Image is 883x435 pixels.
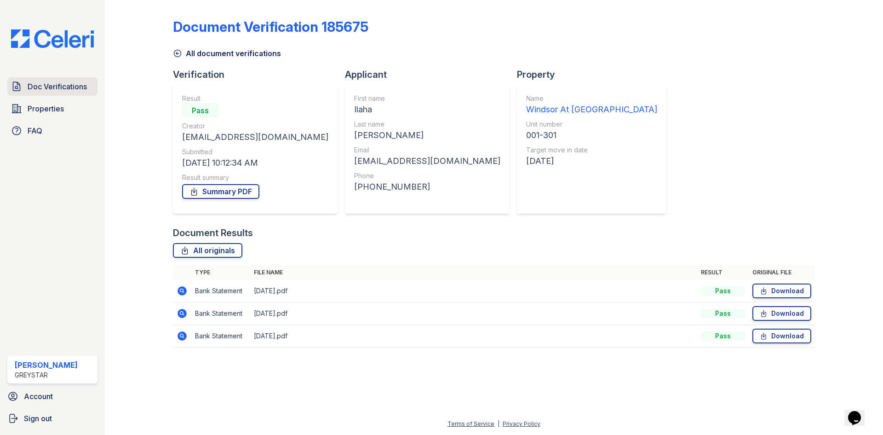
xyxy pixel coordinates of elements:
[4,387,101,406] a: Account
[503,420,540,427] a: Privacy Policy
[526,129,657,142] div: 001-301
[191,265,250,280] th: Type
[354,103,500,116] div: Ilaha
[517,68,674,81] div: Property
[250,280,697,302] td: [DATE].pdf
[28,103,64,114] span: Properties
[752,329,811,343] a: Download
[182,131,328,144] div: [EMAIL_ADDRESS][DOMAIN_NAME]
[354,94,500,103] div: First name
[345,68,517,81] div: Applicant
[354,171,500,180] div: Phone
[173,18,368,35] div: Document Verification 185675
[15,371,78,380] div: Greystar
[7,99,97,118] a: Properties
[701,331,745,341] div: Pass
[173,243,242,258] a: All originals
[526,120,657,129] div: Unit number
[250,325,697,348] td: [DATE].pdf
[752,284,811,298] a: Download
[844,398,874,426] iframe: chat widget
[182,94,328,103] div: Result
[191,280,250,302] td: Bank Statement
[15,360,78,371] div: [PERSON_NAME]
[526,155,657,168] div: [DATE]
[182,184,259,199] a: Summary PDF
[4,409,101,428] a: Sign out
[4,29,101,48] img: CE_Logo_Blue-a8612792a0a2168367f1c8372b55b34899dd931a85d93a1a3d3e32e68fde9ad4.png
[191,325,250,348] td: Bank Statement
[526,94,657,116] a: Name Windsor At [GEOGRAPHIC_DATA]
[749,265,815,280] th: Original file
[173,48,281,59] a: All document verifications
[173,226,253,239] div: Document Results
[498,420,499,427] div: |
[354,120,500,129] div: Last name
[250,302,697,325] td: [DATE].pdf
[526,145,657,155] div: Target move in date
[354,155,500,168] div: [EMAIL_ADDRESS][DOMAIN_NAME]
[526,103,657,116] div: Windsor At [GEOGRAPHIC_DATA]
[182,103,219,118] div: Pass
[24,413,52,424] span: Sign out
[526,94,657,103] div: Name
[173,68,345,81] div: Verification
[182,157,328,169] div: [DATE] 10:12:34 AM
[182,173,328,182] div: Result summary
[191,302,250,325] td: Bank Statement
[752,306,811,321] a: Download
[182,122,328,131] div: Creator
[28,125,42,136] span: FAQ
[354,145,500,155] div: Email
[7,122,97,140] a: FAQ
[701,286,745,296] div: Pass
[697,265,749,280] th: Result
[250,265,697,280] th: File name
[182,147,328,157] div: Submitted
[28,81,87,92] span: Doc Verifications
[447,420,494,427] a: Terms of Service
[354,180,500,193] div: [PHONE_NUMBER]
[354,129,500,142] div: [PERSON_NAME]
[24,391,53,402] span: Account
[701,309,745,318] div: Pass
[7,77,97,96] a: Doc Verifications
